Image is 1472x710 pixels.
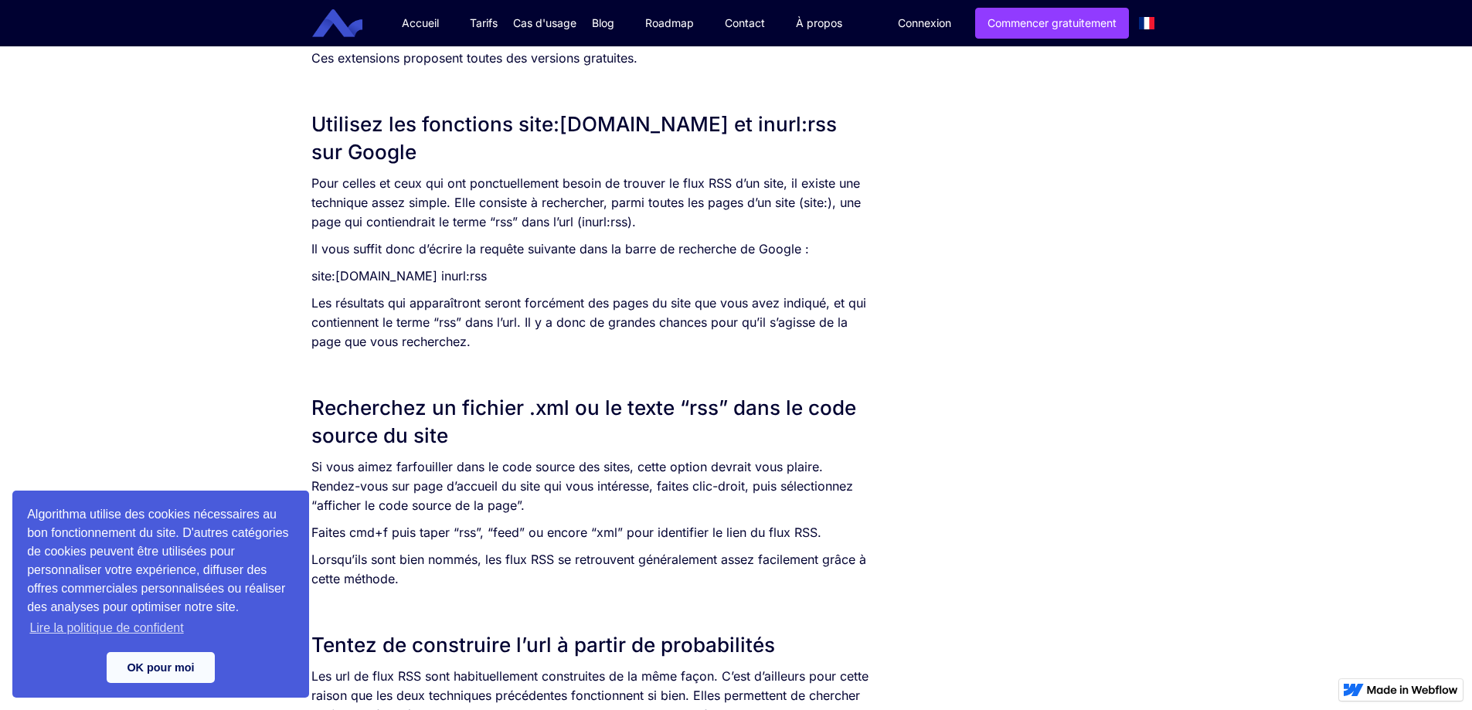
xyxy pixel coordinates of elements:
[311,359,873,379] p: ‍
[513,15,576,31] div: Cas d'usage
[311,174,873,232] p: Pour celles et ceux qui ont ponctuellement besoin de trouver le flux RSS d’un site, il existe une...
[12,491,309,698] div: cookieconsent
[311,457,873,515] p: Si vous aimez farfouiller dans le code source des sites, cette option devrait vous plaire. Rendez...
[311,631,873,659] h2: Tentez de construire l’url à partir de probabilités
[886,8,963,38] a: Connexion
[311,239,873,259] p: Il vous suffit donc d’écrire la requête suivante dans la barre de recherche de Google :
[311,76,873,95] p: ‍
[311,523,873,542] p: Faites cmd+f puis taper “rss”, “feed” ou encore “xml” pour identifier le lien du flux RSS.
[311,49,873,68] p: Ces extensions proposent toutes des versions gratuites.
[311,294,873,352] p: Les résultats qui apparaîtront seront forcément des pages du site que vous avez indiqué, et qui c...
[107,652,215,683] a: dismiss cookie message
[311,550,873,589] p: Lorsqu’ils sont bien nommés, les flux RSS se retrouvent généralement assez facilement grâce à cet...
[27,617,186,640] a: learn more about cookies
[311,394,873,450] h2: Recherchez un fichier .xml ou le texte “rss” dans le code source du site
[311,110,873,166] h2: Utilisez les fonctions site:[DOMAIN_NAME] et inurl:rss sur Google
[1367,685,1458,695] img: Made in Webflow
[975,8,1129,39] a: Commencer gratuitement
[27,505,294,640] span: Algorithma utilise des cookies nécessaires au bon fonctionnement du site. D'autres catégories de ...
[324,9,374,38] a: home
[311,596,873,616] p: ‍
[311,267,873,286] p: site:[DOMAIN_NAME] inurl:rss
